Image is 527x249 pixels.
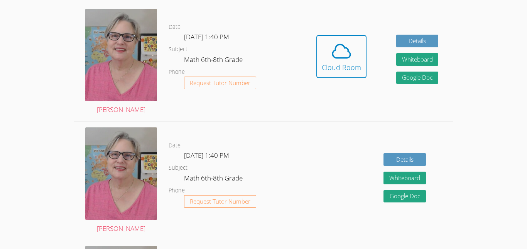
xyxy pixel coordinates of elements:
[169,67,185,77] dt: Phone
[316,35,367,78] button: Cloud Room
[169,163,187,173] dt: Subject
[184,54,244,67] dd: Math 6th-8th Grade
[184,173,244,186] dd: Math 6th-8th Grade
[396,35,439,47] a: Details
[85,9,157,101] img: avatar.png
[184,32,229,41] span: [DATE] 1:40 PM
[383,153,426,166] a: Details
[184,77,256,89] button: Request Tutor Number
[85,9,157,115] a: [PERSON_NAME]
[169,186,185,196] dt: Phone
[169,45,187,54] dt: Subject
[169,22,181,32] dt: Date
[184,195,256,208] button: Request Tutor Number
[383,190,426,203] a: Google Doc
[190,199,250,204] span: Request Tutor Number
[85,127,157,219] img: avatar.png
[85,127,157,234] a: [PERSON_NAME]
[322,62,361,73] div: Cloud Room
[184,151,229,160] span: [DATE] 1:40 PM
[169,141,181,150] dt: Date
[190,80,250,86] span: Request Tutor Number
[396,53,439,66] button: Whiteboard
[383,172,426,184] button: Whiteboard
[396,72,439,84] a: Google Doc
